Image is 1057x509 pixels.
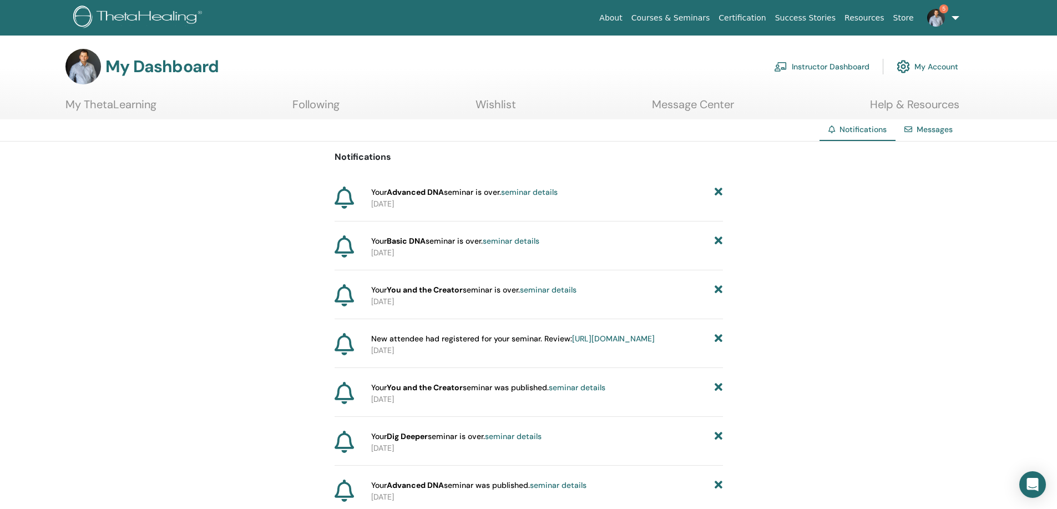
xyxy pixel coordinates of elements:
a: seminar details [485,431,542,441]
a: Instructor Dashboard [774,54,869,79]
span: Your seminar was published. [371,480,586,491]
p: [DATE] [371,491,723,503]
a: Store [889,8,918,28]
a: seminar details [530,480,586,490]
p: [DATE] [371,296,723,308]
a: [URL][DOMAIN_NAME] [572,334,655,344]
span: Your seminar was published. [371,382,605,394]
a: Success Stories [771,8,840,28]
img: default.jpg [65,49,101,84]
p: [DATE] [371,345,723,356]
a: Resources [840,8,889,28]
p: [DATE] [371,247,723,259]
strong: You and the Creator [387,382,463,392]
p: [DATE] [371,394,723,405]
p: Notifications [335,150,723,164]
a: Help & Resources [870,98,959,119]
strong: Advanced DNA [387,187,444,197]
a: seminar details [483,236,539,246]
a: seminar details [520,285,576,295]
strong: You and the Creator [387,285,463,295]
p: [DATE] [371,442,723,454]
h3: My Dashboard [105,57,219,77]
a: My Account [897,54,958,79]
span: Notifications [839,124,887,134]
span: Your seminar is over. [371,284,576,296]
a: Following [292,98,340,119]
span: Your seminar is over. [371,235,539,247]
a: About [595,8,626,28]
span: Your seminar is over. [371,187,558,198]
img: default.jpg [927,9,945,27]
img: chalkboard-teacher.svg [774,62,787,72]
strong: Basic DNA [387,236,426,246]
a: seminar details [549,382,605,392]
a: Message Center [652,98,734,119]
a: seminar details [501,187,558,197]
strong: Dig Deeper [387,431,428,441]
a: My ThetaLearning [65,98,156,119]
span: Your seminar is over. [371,431,542,442]
a: Messages [917,124,953,134]
a: Certification [714,8,770,28]
p: [DATE] [371,198,723,210]
span: New attendee had registered for your seminar. Review: [371,333,655,345]
strong: Advanced DNA [387,480,444,490]
span: 5 [939,4,948,13]
div: Open Intercom Messenger [1019,471,1046,498]
a: Wishlist [476,98,516,119]
img: logo.png [73,6,206,31]
a: Courses & Seminars [627,8,715,28]
img: cog.svg [897,57,910,76]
